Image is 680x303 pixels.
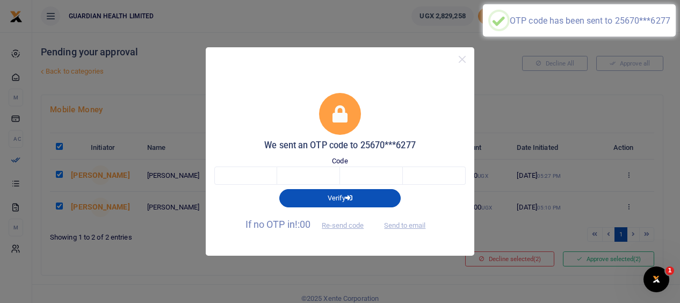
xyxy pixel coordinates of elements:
[332,156,348,167] label: Code
[665,266,674,275] span: 1
[279,189,401,207] button: Verify
[295,219,310,230] span: !:00
[454,52,470,67] button: Close
[245,219,373,230] span: If no OTP in
[643,266,669,292] iframe: Intercom live chat
[214,140,466,151] h5: We sent an OTP code to 25670***6277
[510,16,670,26] div: OTP code has been sent to 25670***6277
